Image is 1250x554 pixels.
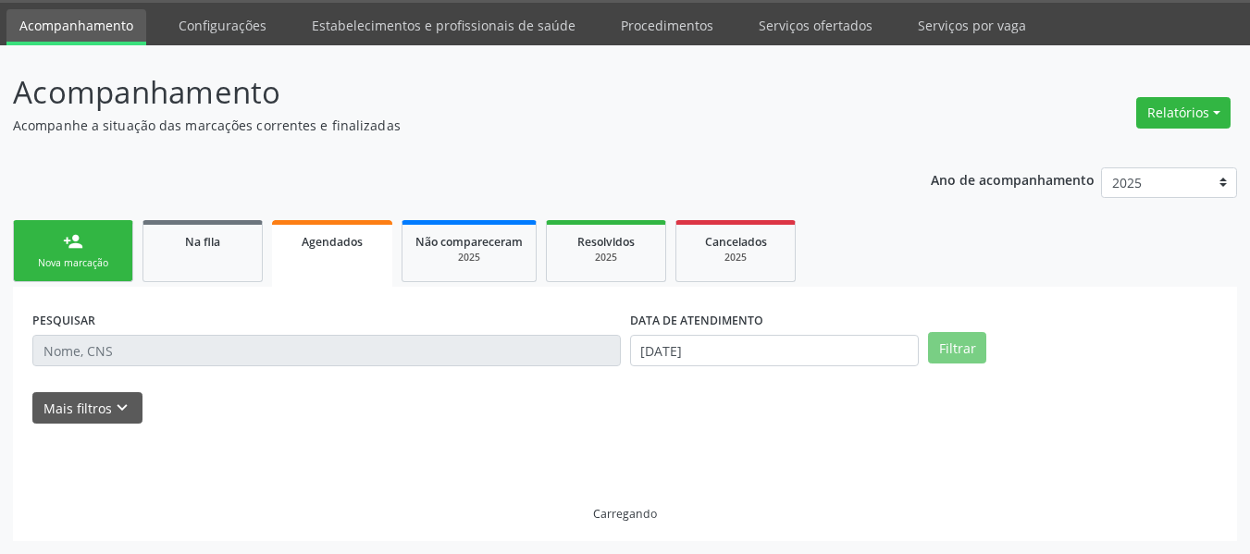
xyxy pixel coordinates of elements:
a: Serviços por vaga [905,9,1039,42]
button: Filtrar [928,332,986,363]
label: PESQUISAR [32,306,95,335]
p: Acompanhe a situação das marcações correntes e finalizadas [13,116,870,135]
div: 2025 [415,251,523,265]
button: Mais filtroskeyboard_arrow_down [32,392,142,425]
div: Nova marcação [27,256,119,270]
button: Relatórios [1136,97,1231,129]
p: Ano de acompanhamento [931,167,1095,191]
span: Cancelados [705,234,767,250]
a: Configurações [166,9,279,42]
div: person_add [63,231,83,252]
span: Na fila [185,234,220,250]
a: Procedimentos [608,9,726,42]
i: keyboard_arrow_down [112,398,132,418]
a: Serviços ofertados [746,9,885,42]
a: Estabelecimentos e profissionais de saúde [299,9,588,42]
span: Resolvidos [577,234,635,250]
span: Não compareceram [415,234,523,250]
label: DATA DE ATENDIMENTO [630,306,763,335]
div: 2025 [560,251,652,265]
div: Carregando [593,506,657,522]
p: Acompanhamento [13,69,870,116]
input: Nome, CNS [32,335,621,366]
div: 2025 [689,251,782,265]
input: Selecione um intervalo [630,335,920,366]
span: Agendados [302,234,363,250]
a: Acompanhamento [6,9,146,45]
